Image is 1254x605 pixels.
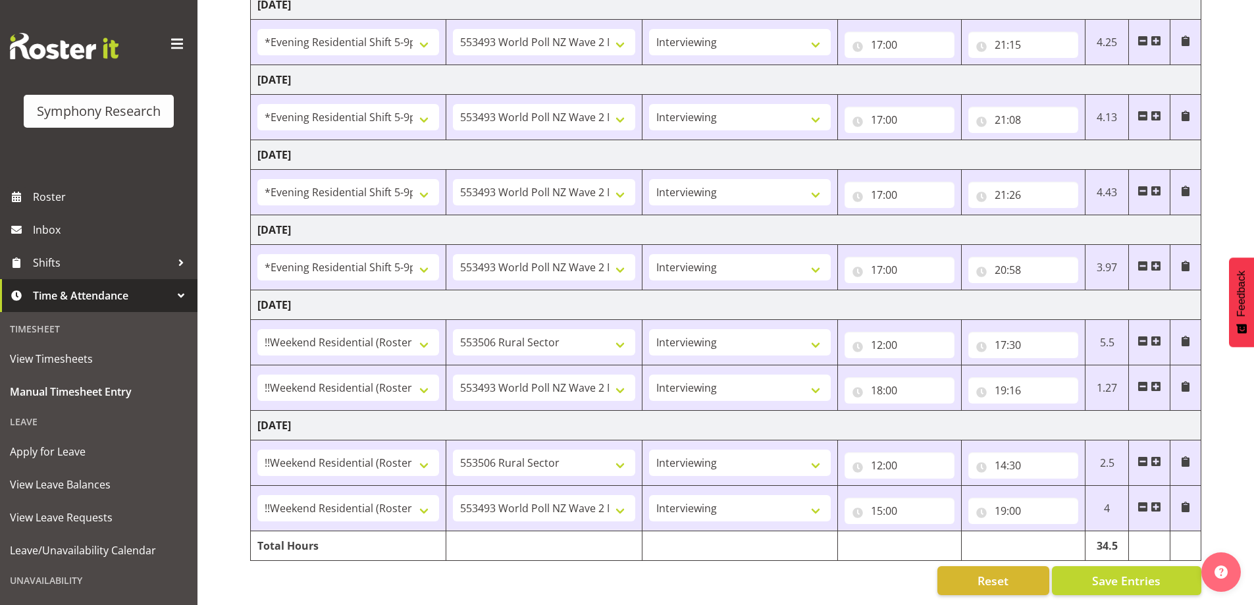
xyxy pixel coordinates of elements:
input: Click to select... [845,182,954,208]
td: 3.97 [1085,245,1129,290]
input: Click to select... [968,498,1078,524]
span: View Leave Balances [10,475,188,494]
a: View Leave Requests [3,501,194,534]
td: 4 [1085,486,1129,531]
input: Click to select... [845,32,954,58]
input: Click to select... [845,452,954,479]
td: [DATE] [251,411,1201,440]
a: Apply for Leave [3,435,194,468]
a: Manual Timesheet Entry [3,375,194,408]
td: 34.5 [1085,531,1129,561]
td: [DATE] [251,140,1201,170]
input: Click to select... [968,452,1078,479]
div: Symphony Research [37,101,161,121]
input: Click to select... [968,377,1078,404]
td: 4.13 [1085,95,1129,140]
td: 1.27 [1085,365,1129,411]
span: Inbox [33,220,191,240]
span: Save Entries [1092,572,1161,589]
input: Click to select... [968,182,1078,208]
td: 4.43 [1085,170,1129,215]
td: Total Hours [251,531,446,561]
input: Click to select... [845,377,954,404]
input: Click to select... [968,332,1078,358]
img: help-xxl-2.png [1215,566,1228,579]
a: Leave/Unavailability Calendar [3,534,194,567]
button: Save Entries [1052,566,1201,595]
input: Click to select... [968,32,1078,58]
input: Click to select... [845,107,954,133]
span: Apply for Leave [10,442,188,461]
div: Unavailability [3,567,194,594]
td: [DATE] [251,215,1201,245]
input: Click to select... [845,498,954,524]
span: Time & Attendance [33,286,171,305]
a: View Leave Balances [3,468,194,501]
button: Feedback - Show survey [1229,257,1254,347]
span: View Leave Requests [10,508,188,527]
td: 2.5 [1085,440,1129,486]
span: Reset [978,572,1008,589]
input: Click to select... [968,257,1078,283]
td: 4.25 [1085,20,1129,65]
span: Manual Timesheet Entry [10,382,188,402]
td: [DATE] [251,290,1201,320]
div: Timesheet [3,315,194,342]
span: Feedback [1236,271,1247,317]
div: Leave [3,408,194,435]
td: 5.5 [1085,320,1129,365]
span: Leave/Unavailability Calendar [10,540,188,560]
td: [DATE] [251,65,1201,95]
span: Shifts [33,253,171,273]
a: View Timesheets [3,342,194,375]
input: Click to select... [968,107,1078,133]
span: Roster [33,187,191,207]
input: Click to select... [845,332,954,358]
button: Reset [937,566,1049,595]
img: Rosterit website logo [10,33,118,59]
span: View Timesheets [10,349,188,369]
input: Click to select... [845,257,954,283]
